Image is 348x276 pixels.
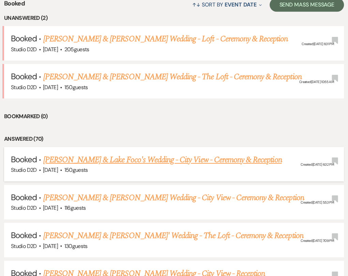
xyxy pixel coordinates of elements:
li: Answered (70) [4,135,344,143]
span: Studio D2D [11,243,37,250]
li: Unanswered (2) [4,14,344,23]
span: Studio D2D [11,204,37,211]
span: [DATE] [43,46,58,53]
span: Booked [11,71,37,82]
a: [PERSON_NAME] & [PERSON_NAME]' Wedding - The Loft - Ceremony & Reception [43,230,303,242]
span: ↑↓ [192,1,200,8]
span: 150 guests [64,84,88,91]
span: Booked [11,230,37,240]
span: Created: [DATE] 7:09 PM [301,238,334,243]
span: 130 guests [64,243,88,250]
span: Studio D2D [11,46,37,53]
span: Booked [11,154,37,165]
li: Bookmarked (0) [4,112,344,121]
span: 150 guests [64,166,88,174]
span: Created: [DATE] 5:53 PM [301,201,334,205]
span: Booked [11,33,37,44]
span: Booked [11,192,37,203]
span: [DATE] [43,204,58,211]
a: [PERSON_NAME] & [PERSON_NAME] Wedding - The Loft - Ceremony & Reception [43,71,302,83]
span: [DATE] [43,84,58,91]
a: [PERSON_NAME] & Lake Foco's Wedding - City View - Ceremony & Reception [43,154,282,166]
span: Created: [DATE] 6:31 PM [302,42,334,46]
span: Created: [DATE] 6:32 PM [301,162,334,167]
a: [PERSON_NAME] & [PERSON_NAME] Wedding - City View - Ceremony & Reception [43,192,304,204]
span: 205 guests [64,46,89,53]
span: [DATE] [43,166,58,174]
span: 116 guests [64,204,86,211]
span: [DATE] [43,243,58,250]
span: Studio D2D [11,84,37,91]
a: [PERSON_NAME] & [PERSON_NAME] Wedding - Loft - Ceremony & Reception [43,33,288,45]
span: Event Date [225,1,256,8]
span: Created: [DATE] 10:55 AM [299,80,334,84]
span: Studio D2D [11,166,37,174]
